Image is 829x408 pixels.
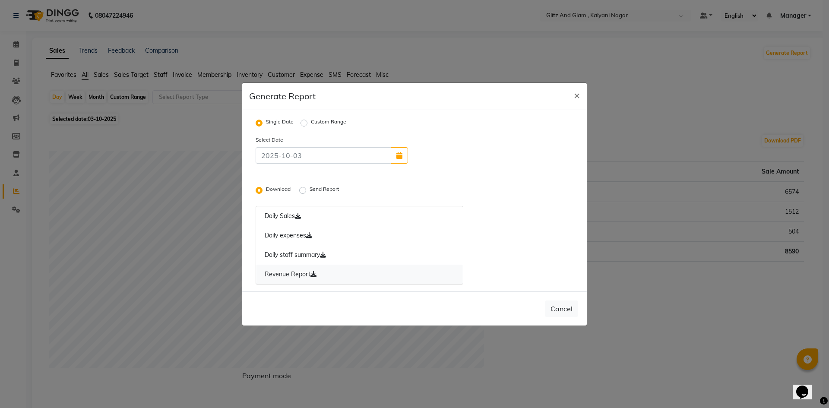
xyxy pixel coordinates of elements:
[310,185,341,196] label: Send Report
[545,300,578,317] button: Cancel
[567,83,587,107] button: Close
[256,265,463,285] a: Revenue Report
[256,226,463,246] a: Daily expenses
[256,147,391,164] input: 2025-10-03
[249,90,316,103] h5: Generate Report
[266,185,292,196] label: Download
[311,118,346,128] label: Custom Range
[249,136,332,144] label: Select Date
[256,206,463,226] a: Daily Sales
[574,89,580,101] span: ×
[793,373,820,399] iframe: chat widget
[256,245,463,265] a: Daily staff summary
[266,118,294,128] label: Single Date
